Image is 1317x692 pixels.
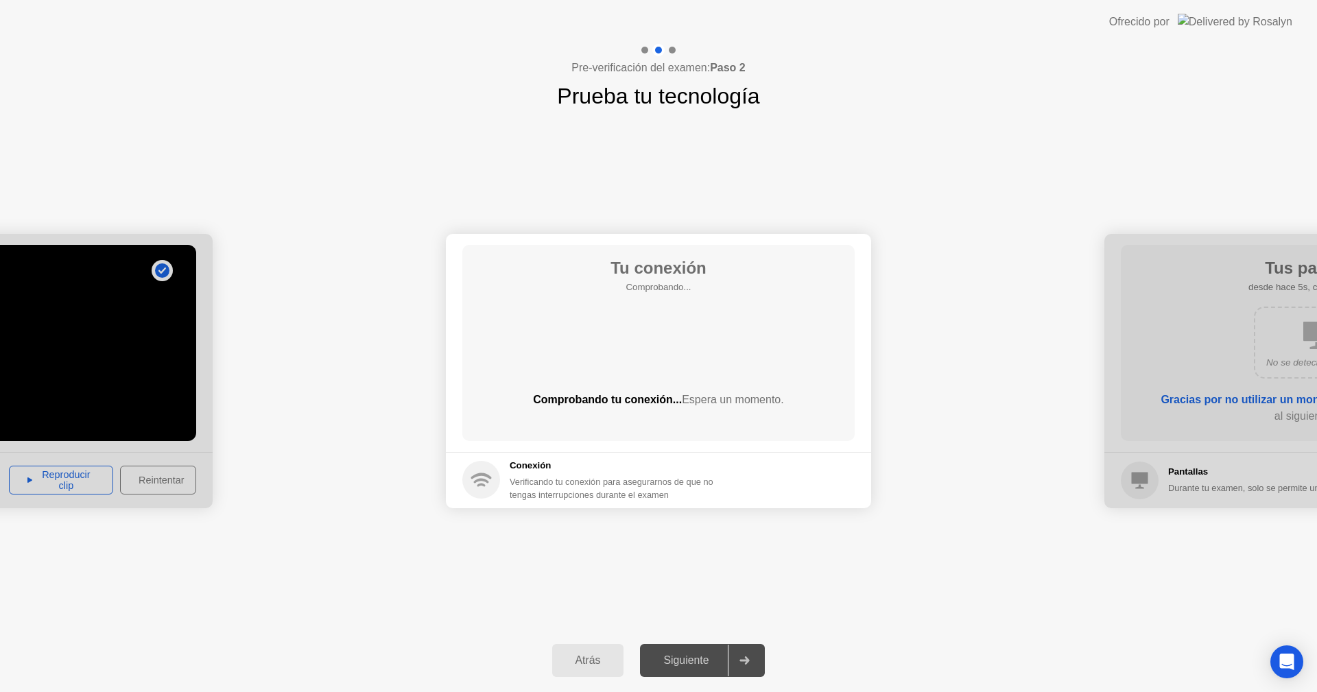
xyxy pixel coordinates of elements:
h1: Tu conexión [610,256,707,281]
h5: Comprobando... [610,281,707,294]
div: Comprobando tu conexión... [462,392,855,408]
span: Espera un momento. [682,394,784,405]
div: Open Intercom Messenger [1270,645,1303,678]
h1: Prueba tu tecnología [557,80,759,112]
h4: Pre-verificación del examen: [571,60,745,76]
div: Ofrecido por [1109,14,1170,30]
button: Atrás [552,644,624,677]
h5: Conexión [510,459,741,473]
div: Atrás [556,654,620,667]
div: Siguiente [644,654,728,667]
img: Delivered by Rosalyn [1178,14,1292,29]
button: Siguiente [640,644,765,677]
b: Paso 2 [710,62,746,73]
div: Verificando tu conexión para asegurarnos de que no tengas interrupciones durante el examen [510,475,741,501]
